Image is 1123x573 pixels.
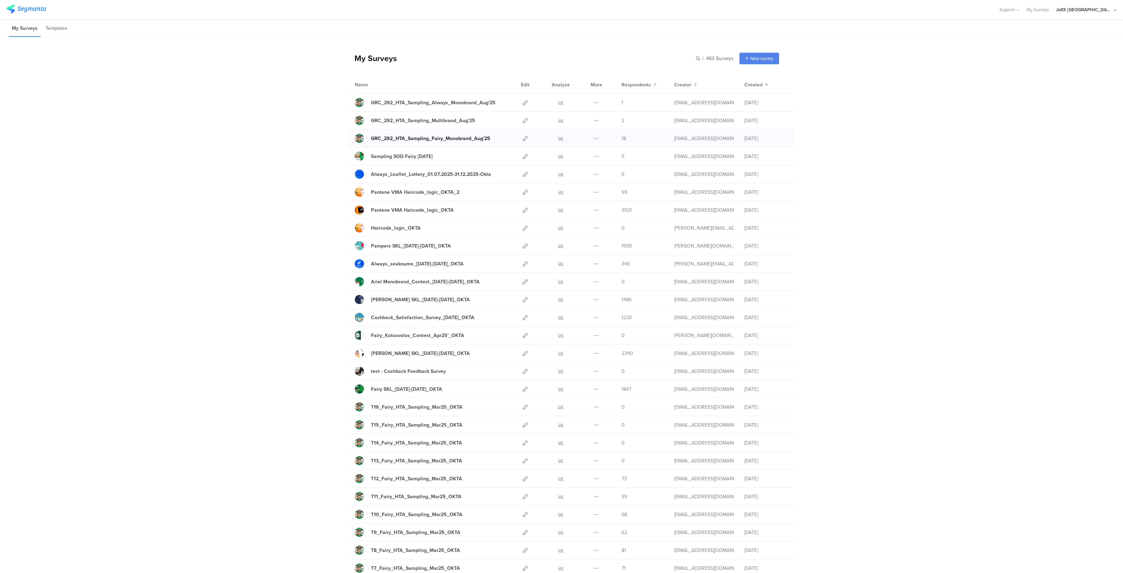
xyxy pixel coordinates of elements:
[355,223,421,232] a: Haircode_logic_OKTA
[355,205,454,215] a: Pantene VMA Haircode_logic_OKTA
[674,296,734,303] div: baroutis.db@pg.com
[744,117,786,124] div: [DATE]
[371,117,475,124] div: GRC_292_HTA_Sampling_Multibrand_Aug'25
[371,511,463,518] div: T10_Fairy_HTA_Sampling_Mar25_OKTA
[355,510,463,519] a: T10_Fairy_HTA_Sampling_Mar25_OKTA
[744,529,786,536] div: [DATE]
[674,565,734,572] div: stavrositu.m@pg.com
[355,295,470,304] a: [PERSON_NAME] SKL_[DATE]-[DATE]_OKTA
[371,547,460,554] div: T8_Fairy_HTA_Sampling_Mar25_OKTA
[622,493,627,500] span: 59
[355,98,496,107] a: GRC_292_HTA_Sampling_Always_Monobrand_Aug'25
[347,52,397,64] div: My Surveys
[6,5,46,13] img: segmanta logo
[744,171,786,178] div: [DATE]
[744,296,786,303] div: [DATE]
[744,421,786,429] div: [DATE]
[622,386,631,393] span: 1847
[744,350,786,357] div: [DATE]
[355,367,446,376] a: test - Cashback Feedback Survey
[622,171,624,178] span: 6
[371,565,460,572] div: T7_Fairy_HTA_Sampling_Mar25_OKTA
[622,565,626,572] span: 71
[355,116,475,125] a: GRC_292_HTA_Sampling_Multibrand_Aug'25
[622,529,627,536] span: 62
[589,76,604,93] div: More
[622,296,632,303] span: 1486
[622,403,625,411] span: 0
[371,350,470,357] div: Lenor SKL_24April25-07May25_OKTA
[674,475,734,482] div: stavrositu.m@pg.com
[371,224,421,232] div: Haircode_logic_OKTA
[674,547,734,554] div: stavrositu.m@pg.com
[674,421,734,429] div: stavrositu.m@pg.com
[9,20,41,37] li: My Surveys
[744,565,786,572] div: [DATE]
[355,528,460,537] a: T9_Fairy_HTA_Sampling_Mar25_OKTA
[371,260,464,268] div: Always_seakoume_03May25-30June25_OKTA
[744,224,786,232] div: [DATE]
[550,76,571,93] div: Analyze
[674,314,734,321] div: baroutis.db@pg.com
[355,259,464,268] a: Always_seakoume_[DATE]-[DATE]_OKTA
[371,475,462,482] div: T12_Fairy_HTA_Sampling_Mar25_OKTA
[622,153,624,160] span: 5
[355,134,490,143] a: GRC_292_HTA_Sampling_Fairy_Monobrand_Aug'25
[744,260,786,268] div: [DATE]
[744,206,786,214] div: [DATE]
[622,81,651,88] span: Respondents
[744,475,786,482] div: [DATE]
[744,153,786,160] div: [DATE]
[744,189,786,196] div: [DATE]
[674,224,734,232] div: arvanitis.a@pg.com
[622,350,633,357] span: 2340
[750,55,773,62] span: New survey
[355,546,460,555] a: T8_Fairy_HTA_Sampling_Mar25_OKTA
[674,332,734,339] div: skora.es@pg.com
[744,439,786,447] div: [DATE]
[622,189,627,196] span: 59
[674,81,691,88] span: Creator
[355,384,442,394] a: Fairy SKL_[DATE]-[DATE]_OKTA
[674,529,734,536] div: stavrositu.m@pg.com
[355,349,470,358] a: [PERSON_NAME] SKL_[DATE]-[DATE]_OKTA
[674,439,734,447] div: stavrositu.m@pg.com
[674,81,697,88] button: Creator
[674,171,734,178] div: betbeder.mb@pg.com
[622,421,625,429] span: 0
[622,99,623,106] span: 1
[371,332,464,339] div: Fairy_Kotsovolos_Contest_Apr25'_OKTA
[371,278,480,285] div: Ariel Monobrand_Contest_01May25-31May25_OKTA
[744,278,786,285] div: [DATE]
[674,386,734,393] div: baroutis.db@pg.com
[518,76,533,93] div: Edit
[371,189,459,196] div: Pantene VMA Haircode_logic_OKTA_2
[744,81,768,88] button: Created
[371,421,463,429] div: T15_Fairy_HTA_Sampling_Mar25_OKTA
[744,493,786,500] div: [DATE]
[622,547,626,554] span: 81
[622,439,625,447] span: 0
[355,170,491,179] a: Always_Leaflet_Lottery_01.07.2025-31.12.2025-Okta
[744,511,786,518] div: [DATE]
[355,277,480,286] a: Ariel Monobrand_Contest_[DATE]-[DATE]_OKTA
[355,456,462,465] a: T13_Fairy_HTA_Sampling_Mar25_OKTA
[371,529,460,536] div: T9_Fairy_HTA_Sampling_Mar25_OKTA
[371,135,490,142] div: GRC_292_HTA_Sampling_Fairy_Monobrand_Aug'25
[674,189,734,196] div: baroutis.db@pg.com
[622,117,624,124] span: 2
[355,438,462,447] a: T14_Fairy_HTA_Sampling_Mar25_OKTA
[371,439,462,447] div: T14_Fairy_HTA_Sampling_Mar25_OKTA
[744,332,786,339] div: [DATE]
[355,420,463,429] a: T15_Fairy_HTA_Sampling_Mar25_OKTA
[744,242,786,250] div: [DATE]
[622,314,632,321] span: 1230
[999,6,1015,13] span: Support
[622,278,625,285] span: 0
[371,153,433,160] div: Sampling SOD Fairy Aug'25
[674,368,734,375] div: baroutis.db@pg.com
[371,493,461,500] div: T11_Fairy_HTA_Sampling_Mar25_OKTA
[622,242,632,250] span: 1590
[744,547,786,554] div: [DATE]
[744,81,763,88] span: Created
